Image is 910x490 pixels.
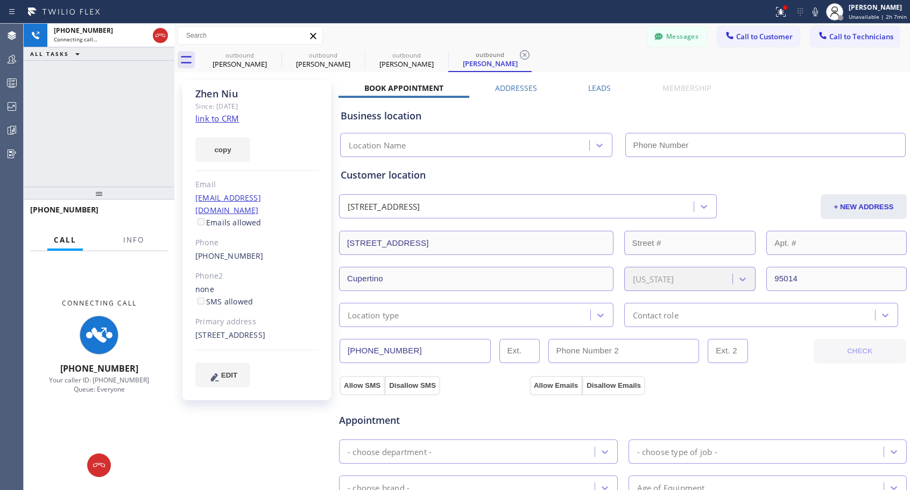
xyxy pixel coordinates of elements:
[195,251,264,261] a: [PHONE_NUMBER]
[197,297,204,304] input: SMS allowed
[340,376,385,395] button: Allow SMS
[647,26,707,47] button: Messages
[339,413,527,428] span: Appointment
[766,267,907,291] input: ZIP
[499,339,540,363] input: Ext.
[849,3,907,12] div: [PERSON_NAME]
[339,231,613,255] input: Address
[385,376,440,395] button: Disallow SMS
[341,109,905,123] div: Business location
[195,329,319,342] div: [STREET_ADDRESS]
[54,35,97,43] span: Connecting call…
[708,339,748,363] input: Ext. 2
[530,376,582,395] button: Allow Emails
[178,27,322,44] input: Search
[366,59,447,69] div: [PERSON_NAME]
[87,453,111,477] button: Hang up
[348,445,432,458] div: - choose department -
[339,267,613,291] input: City
[348,309,399,321] div: Location type
[341,168,905,182] div: Customer location
[195,179,319,191] div: Email
[47,230,83,251] button: Call
[366,51,447,59] div: outbound
[49,375,149,394] span: Your caller ID: [PHONE_NUMBER] Queue: Everyone
[808,4,823,19] button: Mute
[449,59,531,68] div: [PERSON_NAME]
[633,309,679,321] div: Contact role
[195,193,261,215] a: [EMAIL_ADDRESS][DOMAIN_NAME]
[366,48,447,72] div: Zhen Niu
[548,339,700,363] input: Phone Number 2
[340,339,491,363] input: Phone Number
[364,83,443,93] label: Book Appointment
[625,133,906,157] input: Phone Number
[810,26,899,47] button: Call to Technicians
[197,218,204,225] input: Emails allowed
[123,235,144,245] span: Info
[283,59,364,69] div: [PERSON_NAME]
[195,237,319,249] div: Phone
[195,137,250,162] button: copy
[117,230,151,251] button: Info
[588,83,611,93] label: Leads
[62,299,137,308] span: Connecting Call
[195,270,319,282] div: Phone2
[495,83,537,93] label: Addresses
[54,26,113,35] span: [PHONE_NUMBER]
[195,113,239,124] a: link to CRM
[766,231,907,255] input: Apt. #
[849,13,907,20] span: Unavailable | 2h 7min
[582,376,645,395] button: Disallow Emails
[624,231,756,255] input: Street #
[717,26,800,47] button: Call to Customer
[814,339,906,364] button: CHECK
[195,88,319,100] div: Zhen Niu
[195,296,253,307] label: SMS allowed
[195,283,319,308] div: none
[283,51,364,59] div: outbound
[195,316,319,328] div: Primary address
[449,51,531,59] div: outbound
[30,204,98,215] span: [PHONE_NUMBER]
[349,139,406,152] div: Location Name
[54,235,76,245] span: Call
[221,371,237,379] span: EDIT
[736,32,793,41] span: Call to Customer
[195,217,262,228] label: Emails allowed
[195,363,250,387] button: EDIT
[283,48,364,72] div: Daniela Tuveri
[60,363,138,374] span: [PHONE_NUMBER]
[348,201,420,213] div: [STREET_ADDRESS]
[24,47,90,60] button: ALL TASKS
[153,28,168,43] button: Hang up
[30,50,69,58] span: ALL TASKS
[199,48,280,72] div: Daniela Tuveri
[449,48,531,71] div: Zhen Niu
[637,445,717,458] div: - choose type of job -
[195,100,319,112] div: Since: [DATE]
[662,83,711,93] label: Membership
[821,194,907,219] button: + NEW ADDRESS
[199,51,280,59] div: outbound
[829,32,893,41] span: Call to Technicians
[199,59,280,69] div: [PERSON_NAME]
